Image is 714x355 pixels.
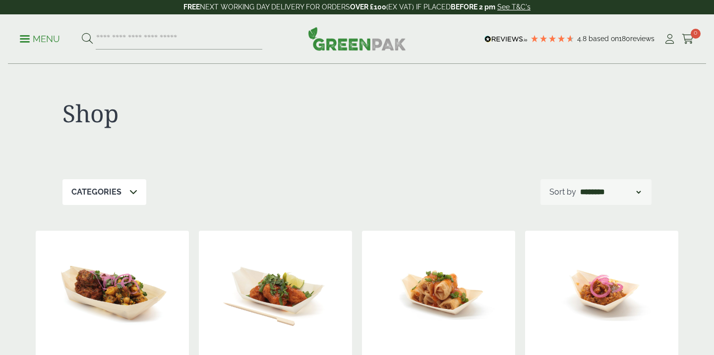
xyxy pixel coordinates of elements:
a: 0 [682,32,694,47]
div: 4.78 Stars [530,34,575,43]
h1: Shop [62,99,357,128]
span: 180 [619,35,630,43]
span: Based on [589,35,619,43]
img: Mini Wooden Boat 80mm with food contents 2920004AA [525,231,678,355]
a: See T&C's [497,3,531,11]
a: Menu [20,33,60,43]
img: GreenPak Supplies [308,27,406,51]
span: 0 [691,29,701,39]
strong: BEFORE 2 pm [451,3,495,11]
img: REVIEWS.io [484,36,528,43]
select: Shop order [578,186,643,198]
span: 4.8 [577,35,589,43]
p: Menu [20,33,60,45]
i: My Account [663,34,676,44]
strong: OVER £100 [350,3,386,11]
img: Medium Wooden Boat 170mm with food contents V2 2920004AC 1 [362,231,515,355]
strong: FREE [183,3,200,11]
p: Categories [71,186,121,198]
img: Extra Large Wooden Boat 220mm with food contents V2 2920004AE [36,231,189,355]
span: reviews [630,35,654,43]
i: Cart [682,34,694,44]
img: Large Wooden Boat 190mm with food contents 2920004AD [199,231,352,355]
p: Sort by [549,186,576,198]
